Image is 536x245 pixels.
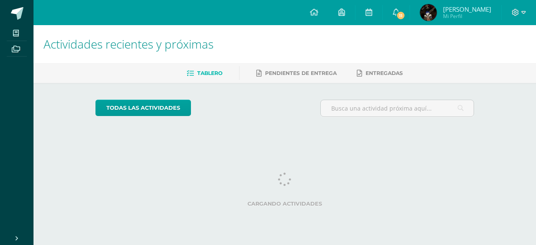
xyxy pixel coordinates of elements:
[420,4,437,21] img: 9503ef913379fd1b2f2e8958fbb74c30.png
[265,70,337,76] span: Pendientes de entrega
[443,13,491,20] span: Mi Perfil
[443,5,491,13] span: [PERSON_NAME]
[366,70,403,76] span: Entregadas
[187,67,222,80] a: Tablero
[357,67,403,80] a: Entregadas
[396,11,405,20] span: 11
[256,67,337,80] a: Pendientes de entrega
[197,70,222,76] span: Tablero
[321,100,474,116] input: Busca una actividad próxima aquí...
[44,36,214,52] span: Actividades recientes y próximas
[95,100,191,116] a: todas las Actividades
[95,201,474,207] label: Cargando actividades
